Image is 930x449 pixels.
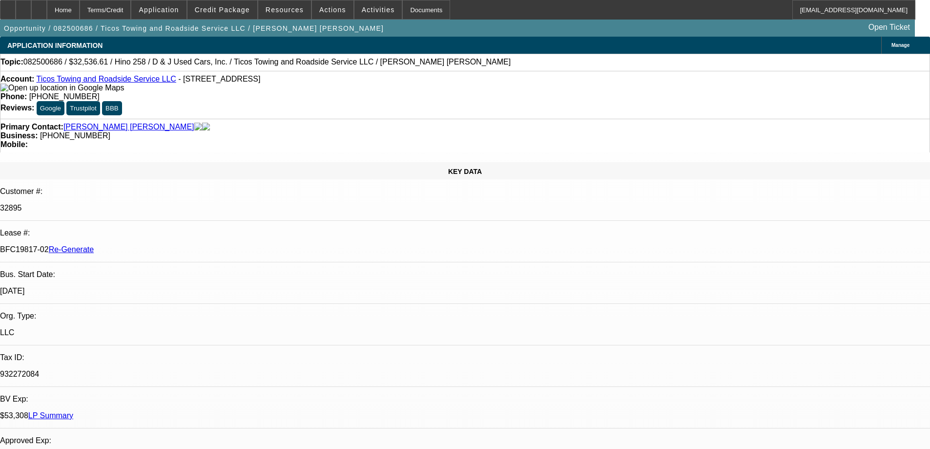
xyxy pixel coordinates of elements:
[865,19,914,36] a: Open Ticket
[202,123,210,131] img: linkedin-icon.png
[66,101,100,115] button: Trustpilot
[36,75,176,83] a: Ticos Towing and Roadside Service LLC
[319,6,346,14] span: Actions
[187,0,257,19] button: Credit Package
[0,75,34,83] strong: Account:
[194,123,202,131] img: facebook-icon.png
[448,168,482,175] span: KEY DATA
[37,101,64,115] button: Google
[0,84,124,92] img: Open up location in Google Maps
[23,58,511,66] span: 082500686 / $32,536.61 / Hino 258 / D & J Used Cars, Inc. / Ticos Towing and Roadside Service LLC...
[0,92,27,101] strong: Phone:
[312,0,353,19] button: Actions
[40,131,110,140] span: [PHONE_NUMBER]
[29,92,100,101] span: [PHONE_NUMBER]
[4,24,384,32] span: Opportunity / 082500686 / Ticos Towing and Roadside Service LLC / [PERSON_NAME] [PERSON_NAME]
[258,0,311,19] button: Resources
[139,6,179,14] span: Application
[63,123,194,131] a: [PERSON_NAME] [PERSON_NAME]
[0,84,124,92] a: View Google Maps
[178,75,260,83] span: - [STREET_ADDRESS]
[362,6,395,14] span: Activities
[0,58,23,66] strong: Topic:
[0,140,28,149] strong: Mobile:
[891,43,909,48] span: Manage
[0,104,34,112] strong: Reviews:
[49,245,94,254] a: Re-Generate
[0,131,38,140] strong: Business:
[102,101,122,115] button: BBB
[354,0,402,19] button: Activities
[7,42,103,49] span: APPLICATION INFORMATION
[266,6,304,14] span: Resources
[28,411,73,420] a: LP Summary
[131,0,186,19] button: Application
[0,123,63,131] strong: Primary Contact:
[195,6,250,14] span: Credit Package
